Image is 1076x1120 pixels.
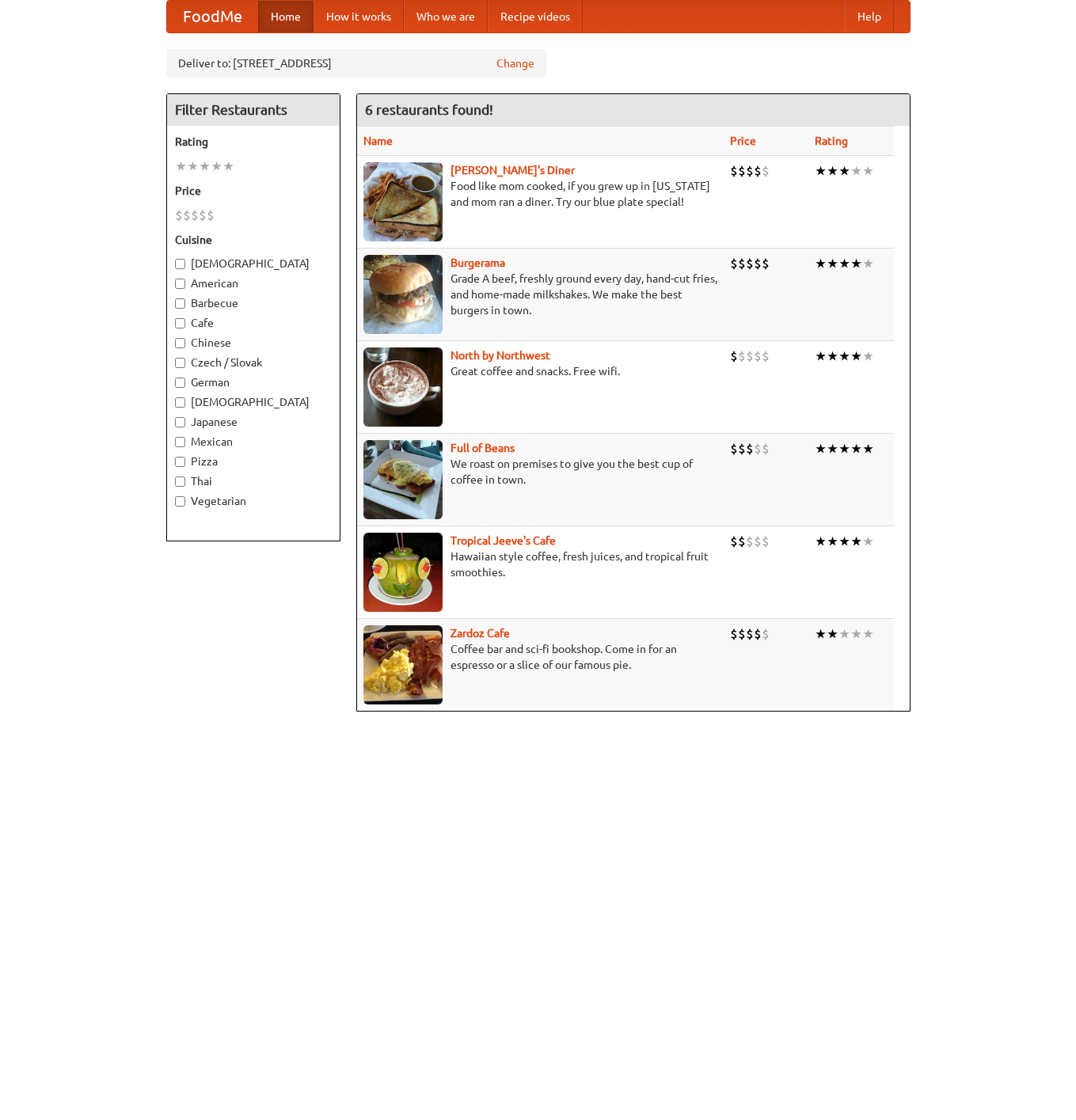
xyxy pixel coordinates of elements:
[211,158,222,175] li: ★
[762,440,770,457] li: $
[815,625,827,643] li: ★
[496,55,534,71] a: Change
[199,158,211,175] li: ★
[363,162,443,241] img: sallys.jpg
[175,275,332,291] label: American
[862,347,874,365] li: ★
[738,533,746,550] li: $
[175,183,332,199] h5: Price
[175,207,183,224] li: $
[175,134,332,150] h5: Rating
[827,347,838,365] li: ★
[827,255,838,272] li: ★
[175,295,332,311] label: Barbecue
[730,135,756,147] a: Price
[738,625,746,643] li: $
[850,255,862,272] li: ★
[838,162,850,180] li: ★
[365,102,493,117] ng-pluralize: 6 restaurants found!
[862,162,874,180] li: ★
[363,549,717,580] p: Hawaiian style coffee, fresh juices, and tropical fruit smoothies.
[762,347,770,365] li: $
[815,255,827,272] li: ★
[363,135,393,147] a: Name
[175,378,185,388] input: German
[746,533,754,550] li: $
[314,1,404,32] a: How it works
[746,255,754,272] li: $
[827,625,838,643] li: ★
[363,456,717,488] p: We roast on premises to give you the best cup of coffee in town.
[175,434,332,450] label: Mexican
[363,347,443,427] img: north.jpg
[175,437,185,447] input: Mexican
[838,440,850,457] li: ★
[838,347,850,365] li: ★
[754,162,762,180] li: $
[175,256,332,271] label: [DEMOGRAPHIC_DATA]
[862,255,874,272] li: ★
[746,625,754,643] li: $
[762,533,770,550] li: $
[738,162,746,180] li: $
[838,255,850,272] li: ★
[199,207,207,224] li: $
[730,347,738,365] li: $
[451,256,505,269] a: Burgerama
[862,533,874,550] li: ★
[850,440,862,457] li: ★
[762,255,770,272] li: $
[175,417,185,427] input: Japanese
[175,473,332,489] label: Thai
[738,440,746,457] li: $
[738,255,746,272] li: $
[746,440,754,457] li: $
[815,440,827,457] li: ★
[175,394,332,410] label: [DEMOGRAPHIC_DATA]
[222,158,234,175] li: ★
[850,347,862,365] li: ★
[363,271,717,318] p: Grade A beef, freshly ground every day, hand-cut fries, and home-made milkshakes. We make the bes...
[175,279,185,289] input: American
[850,162,862,180] li: ★
[175,355,332,370] label: Czech / Slovak
[488,1,583,32] a: Recipe videos
[451,442,515,454] a: Full of Beans
[207,207,215,224] li: $
[175,358,185,368] input: Czech / Slovak
[451,627,510,640] a: Zardoz Cafe
[175,457,185,467] input: Pizza
[850,625,862,643] li: ★
[167,1,258,32] a: FoodMe
[363,178,717,210] p: Food like mom cooked, if you grew up in [US_STATE] and mom ran a diner. Try our blue plate special!
[175,259,185,269] input: [DEMOGRAPHIC_DATA]
[815,533,827,550] li: ★
[451,534,556,547] a: Tropical Jeeve's Cafe
[754,255,762,272] li: $
[175,338,185,348] input: Chinese
[175,454,332,469] label: Pizza
[862,440,874,457] li: ★
[363,440,443,519] img: beans.jpg
[754,625,762,643] li: $
[363,533,443,612] img: jeeves.jpg
[730,255,738,272] li: $
[827,533,838,550] li: ★
[175,232,332,248] h5: Cuisine
[363,625,443,704] img: zardoz.jpg
[754,533,762,550] li: $
[175,318,185,328] input: Cafe
[862,625,874,643] li: ★
[175,397,185,408] input: [DEMOGRAPHIC_DATA]
[183,207,191,224] li: $
[746,347,754,365] li: $
[746,162,754,180] li: $
[730,162,738,180] li: $
[451,349,550,362] a: North by Northwest
[451,164,575,177] a: [PERSON_NAME]'s Diner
